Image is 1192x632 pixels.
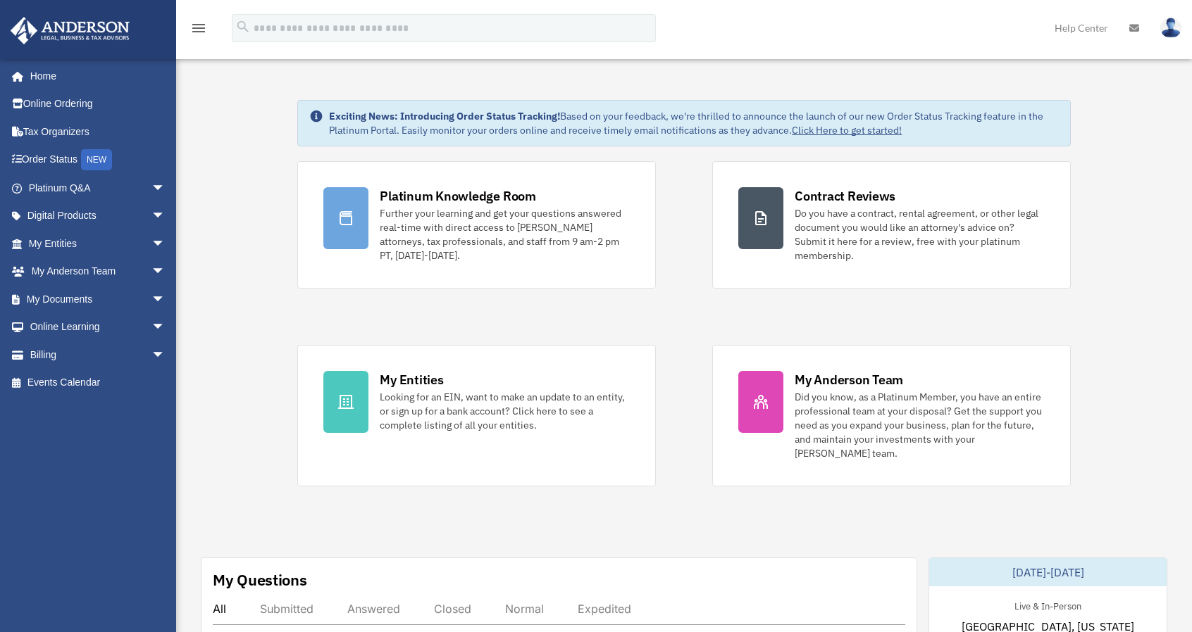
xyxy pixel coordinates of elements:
span: arrow_drop_down [151,202,180,231]
div: Did you know, as a Platinum Member, you have an entire professional team at your disposal? Get th... [795,390,1045,460]
div: Platinum Knowledge Room [380,187,536,205]
div: Contract Reviews [795,187,895,205]
div: My Anderson Team [795,371,903,388]
a: Click Here to get started! [792,124,902,137]
span: arrow_drop_down [151,229,180,258]
span: arrow_drop_down [151,313,180,342]
div: Normal [505,602,544,616]
div: Based on your feedback, we're thrilled to announce the launch of our new Order Status Tracking fe... [329,109,1059,137]
img: Anderson Advisors Platinum Portal [6,17,134,44]
i: menu [190,20,207,37]
div: My Questions [213,569,307,590]
a: Home [10,62,180,90]
div: Do you have a contract, rental agreement, or other legal document you would like an attorney's ad... [795,206,1045,263]
a: Events Calendar [10,369,187,397]
div: NEW [81,149,112,170]
a: Platinum Q&Aarrow_drop_down [10,174,187,202]
a: menu [190,25,207,37]
div: Answered [347,602,400,616]
a: Online Learningarrow_drop_down [10,313,187,341]
a: Platinum Knowledge Room Further your learning and get your questions answered real-time with dire... [297,161,656,289]
div: Live & In-Person [1003,598,1093,612]
a: My Documentsarrow_drop_down [10,285,187,313]
span: arrow_drop_down [151,341,180,369]
div: Submitted [260,602,313,616]
div: Looking for an EIN, want to make an update to an entity, or sign up for a bank account? Click her... [380,390,630,432]
div: All [213,602,226,616]
a: My Anderson Team Did you know, as a Platinum Member, you have an entire professional team at your... [712,345,1071,486]
span: arrow_drop_down [151,174,180,203]
i: search [235,19,251,34]
strong: Exciting News: Introducing Order Status Tracking! [329,110,560,122]
div: Expedited [578,602,631,616]
img: User Pic [1160,18,1181,38]
a: My Anderson Teamarrow_drop_down [10,258,187,286]
a: Tax Organizers [10,118,187,146]
span: arrow_drop_down [151,258,180,286]
a: Online Ordering [10,90,187,118]
a: My Entities Looking for an EIN, want to make an update to an entity, or sign up for a bank accoun... [297,345,656,486]
div: [DATE]-[DATE] [929,558,1167,586]
a: Digital Productsarrow_drop_down [10,202,187,230]
span: arrow_drop_down [151,285,180,314]
div: Closed [434,602,471,616]
a: My Entitiesarrow_drop_down [10,229,187,258]
a: Billingarrow_drop_down [10,341,187,369]
a: Order StatusNEW [10,146,187,175]
div: My Entities [380,371,443,388]
div: Further your learning and get your questions answered real-time with direct access to [PERSON_NAM... [380,206,630,263]
a: Contract Reviews Do you have a contract, rental agreement, or other legal document you would like... [712,161,1071,289]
